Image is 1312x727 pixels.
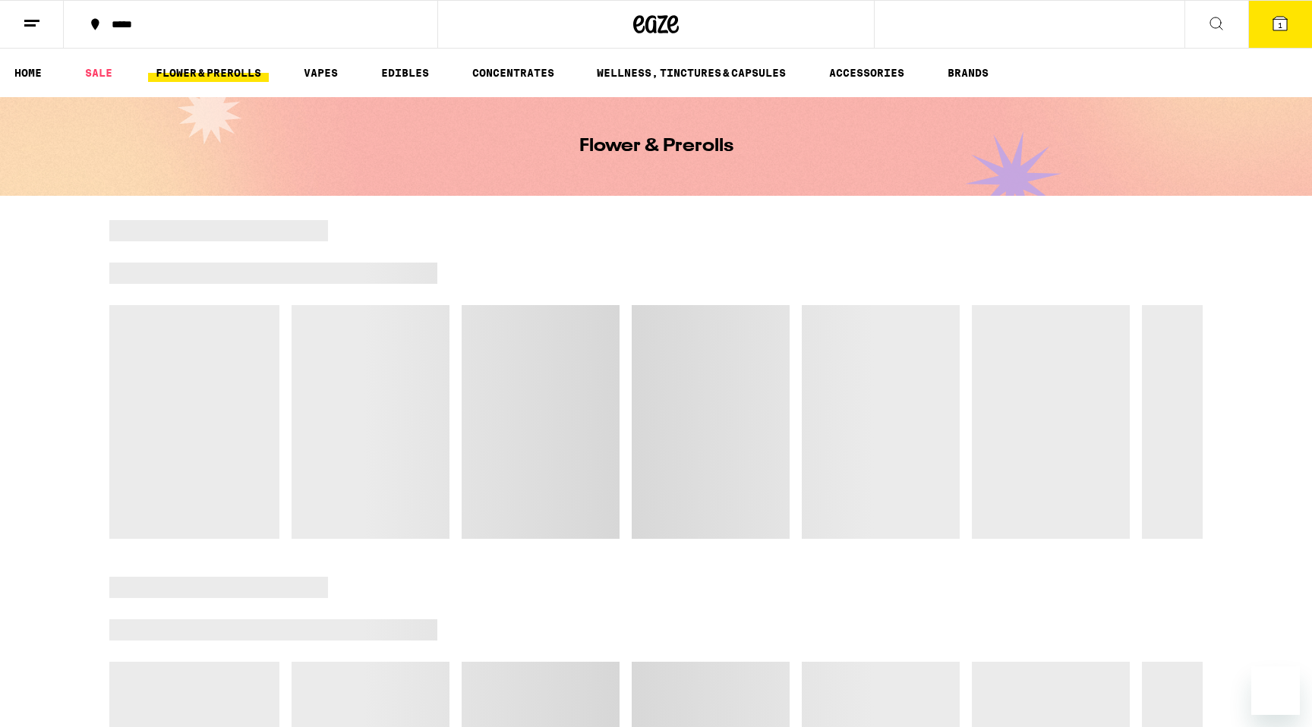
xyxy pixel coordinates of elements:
iframe: Button to launch messaging window [1251,666,1300,715]
button: 1 [1248,1,1312,48]
a: ACCESSORIES [822,64,912,82]
a: EDIBLES [374,64,437,82]
a: CONCENTRATES [465,64,562,82]
a: BRANDS [940,64,996,82]
a: WELLNESS, TINCTURES & CAPSULES [589,64,793,82]
span: 1 [1278,20,1282,30]
a: FLOWER & PREROLLS [148,64,269,82]
a: HOME [7,64,49,82]
a: VAPES [296,64,345,82]
a: SALE [77,64,120,82]
h1: Flower & Prerolls [579,137,733,156]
